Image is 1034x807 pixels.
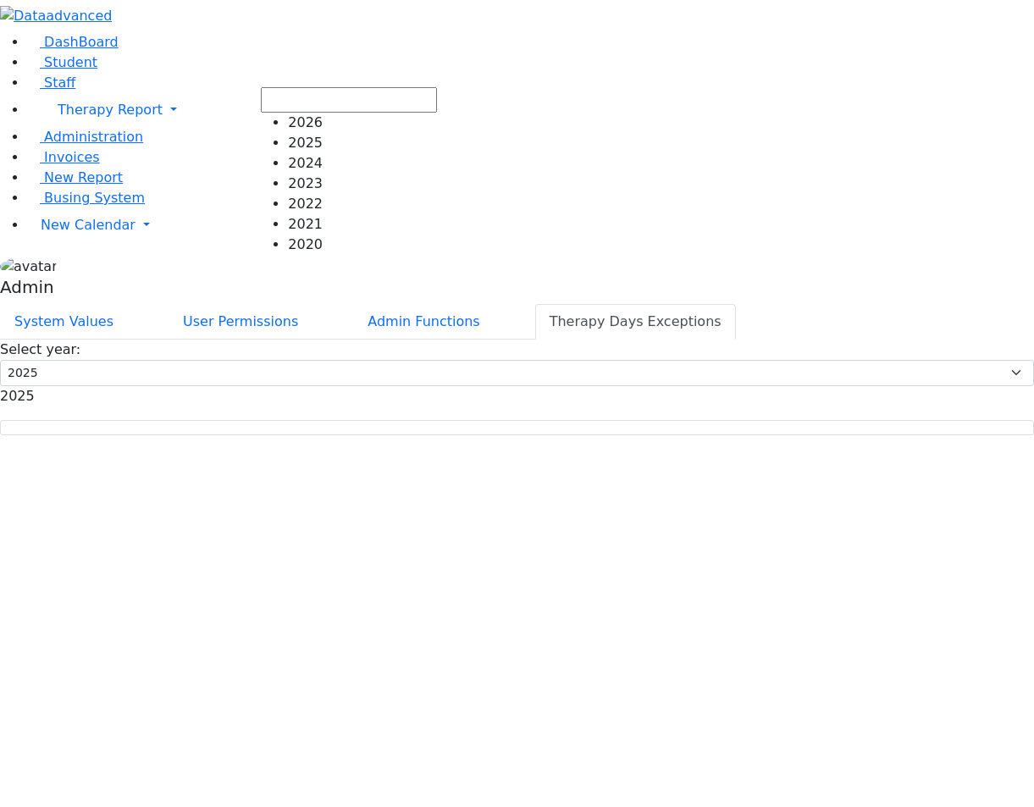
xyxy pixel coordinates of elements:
li: 2022 [288,194,437,214]
a: Staff [27,75,75,91]
span: Staff [44,75,75,91]
span: Busing System [44,190,145,206]
input: Search [261,87,437,113]
a: Busing System [27,190,145,206]
span: Therapy Report [58,102,163,118]
a: Student [27,54,97,70]
button: Therapy Days Exceptions [535,304,736,340]
button: User Permissions [169,304,312,340]
a: Administration [27,129,143,145]
li: 2021 [288,214,437,235]
span: Student [44,54,97,70]
span: New Report [44,169,123,185]
a: Therapy Report [27,93,1034,127]
span: Administration [44,129,143,145]
li: 2025 [288,133,437,153]
li: 2023 [288,174,437,194]
a: New Calendar [27,208,1034,242]
span: DashBoard [44,34,119,50]
a: Invoices [27,149,100,165]
button: Admin Functions [353,304,494,340]
li: 2026 [288,113,437,133]
li: 2024 [288,153,437,174]
span: Invoices [44,149,100,165]
a: New Report [27,169,123,185]
a: DashBoard [27,34,119,50]
li: 2020 [288,235,437,255]
span: New Calendar [41,217,135,233]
